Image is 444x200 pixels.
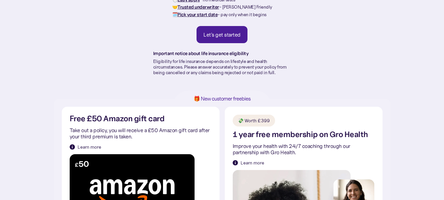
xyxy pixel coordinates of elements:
p: Improve your health with 24/7 coaching through our partnership with Gro Health. [233,143,375,156]
h2: Free £50 Amazon gift card [70,115,165,123]
strong: Pick your start date [177,12,218,17]
div: 💸 Worth £399 [238,117,270,124]
strong: Important notice about life insurance eligibility [153,50,249,56]
a: Learn more [70,144,101,150]
div: Learn more [78,144,101,150]
p: Eligibility for life insurance depends on lifestyle and health circumstances. Please answer accur... [153,59,291,75]
h2: 1 year free membership on Gro Health [233,130,368,139]
div: Learn more [241,159,264,166]
a: Let's get started [197,26,247,43]
strong: Trusted underwriter [177,4,219,10]
p: Take out a policy, you will receive a £50 Amazon gift card after your third premium is taken. [70,127,212,140]
div: Let's get started [203,31,241,38]
h1: 🎁 New customer freebies [183,96,261,101]
a: Learn more [233,159,264,166]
